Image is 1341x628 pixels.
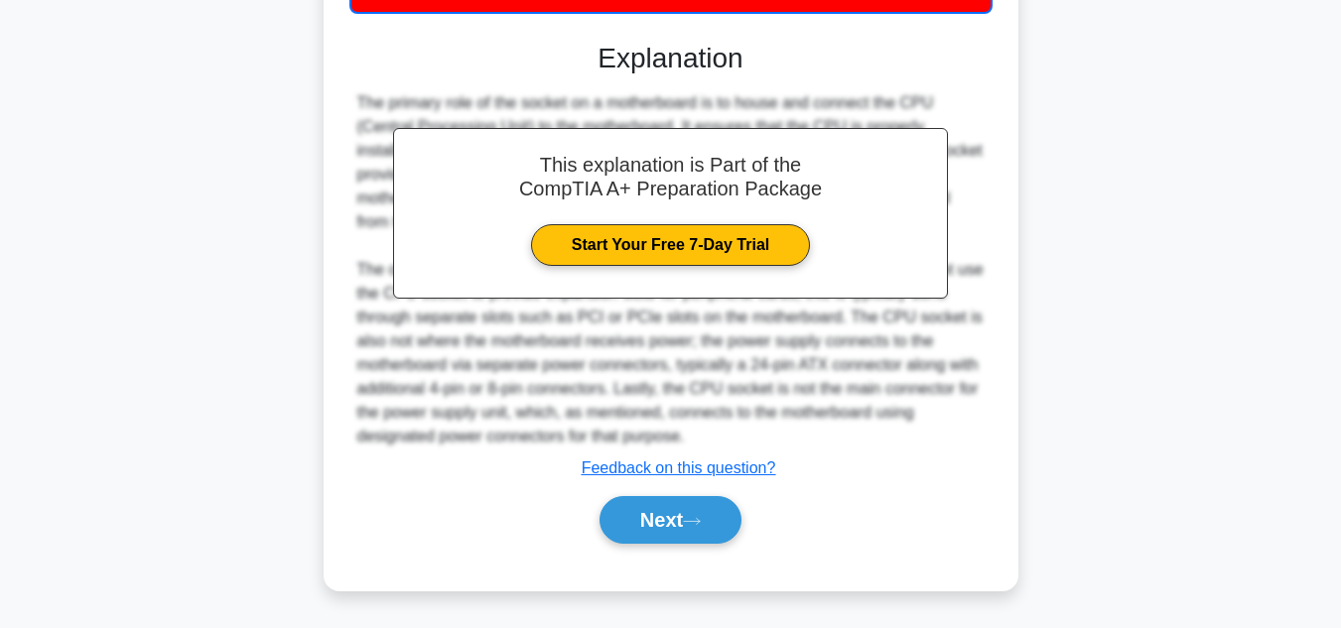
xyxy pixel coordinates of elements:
[361,42,981,75] h3: Explanation
[582,459,776,476] a: Feedback on this question?
[357,91,985,448] div: The primary role of the socket on a motherboard is to house and connect the CPU (Central Processi...
[531,224,810,266] a: Start Your Free 7-Day Trial
[600,496,741,544] button: Next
